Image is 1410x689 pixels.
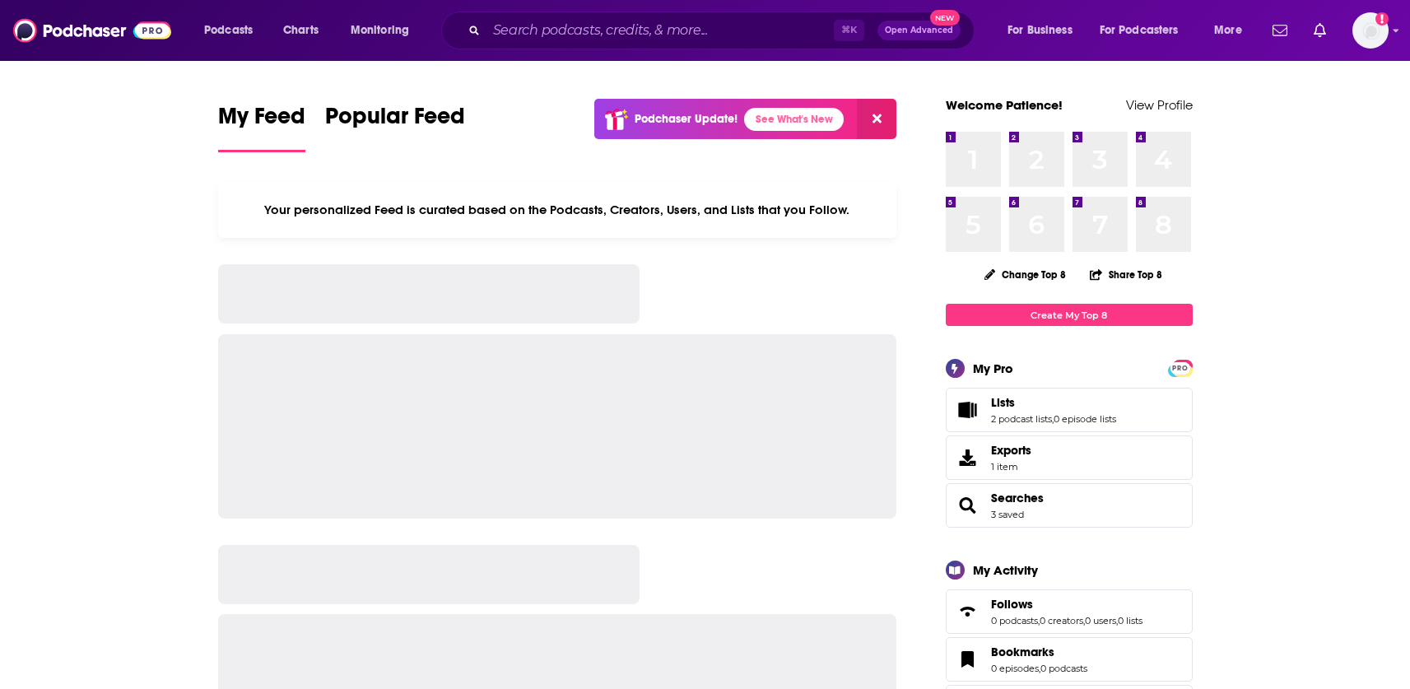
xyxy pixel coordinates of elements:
[952,398,984,421] a: Lists
[991,597,1033,612] span: Follows
[991,461,1031,473] span: 1 item
[1038,615,1040,626] span: ,
[1170,362,1190,375] span: PRO
[952,446,984,469] span: Exports
[991,615,1038,626] a: 0 podcasts
[1116,615,1118,626] span: ,
[946,388,1193,432] span: Lists
[1085,615,1116,626] a: 0 users
[1266,16,1294,44] a: Show notifications dropdown
[272,17,328,44] a: Charts
[1203,17,1263,44] button: open menu
[1083,615,1085,626] span: ,
[946,304,1193,326] a: Create My Top 8
[991,663,1039,674] a: 0 episodes
[975,264,1077,285] button: Change Top 8
[1100,19,1179,42] span: For Podcasters
[283,19,319,42] span: Charts
[635,112,738,126] p: Podchaser Update!
[930,10,960,26] span: New
[952,600,984,623] a: Follows
[946,637,1193,682] span: Bookmarks
[457,12,990,49] div: Search podcasts, credits, & more...
[1052,413,1054,425] span: ,
[351,19,409,42] span: Monitoring
[1118,615,1142,626] a: 0 lists
[991,443,1031,458] span: Exports
[1352,12,1389,49] button: Show profile menu
[218,102,305,140] span: My Feed
[996,17,1093,44] button: open menu
[946,97,1063,113] a: Welcome Patience!
[877,21,961,40] button: Open AdvancedNew
[1089,17,1203,44] button: open menu
[1040,663,1087,674] a: 0 podcasts
[218,182,897,238] div: Your personalized Feed is curated based on the Podcasts, Creators, Users, and Lists that you Follow.
[1007,19,1073,42] span: For Business
[952,648,984,671] a: Bookmarks
[1352,12,1389,49] span: Logged in as patiencebaldacci
[339,17,430,44] button: open menu
[193,17,274,44] button: open menu
[1039,663,1040,674] span: ,
[486,17,834,44] input: Search podcasts, credits, & more...
[204,19,253,42] span: Podcasts
[834,20,864,41] span: ⌘ K
[1089,258,1163,291] button: Share Top 8
[1040,615,1083,626] a: 0 creators
[991,509,1024,520] a: 3 saved
[991,491,1044,505] a: Searches
[946,589,1193,634] span: Follows
[973,361,1013,376] div: My Pro
[991,395,1116,410] a: Lists
[991,645,1087,659] a: Bookmarks
[1214,19,1242,42] span: More
[885,26,953,35] span: Open Advanced
[991,413,1052,425] a: 2 podcast lists
[1054,413,1116,425] a: 0 episode lists
[744,108,844,131] a: See What's New
[952,494,984,517] a: Searches
[1307,16,1333,44] a: Show notifications dropdown
[13,15,171,46] img: Podchaser - Follow, Share and Rate Podcasts
[991,395,1015,410] span: Lists
[991,645,1054,659] span: Bookmarks
[1352,12,1389,49] img: User Profile
[218,102,305,152] a: My Feed
[1126,97,1193,113] a: View Profile
[973,562,1038,578] div: My Activity
[1170,361,1190,374] a: PRO
[1375,12,1389,26] svg: Add a profile image
[946,483,1193,528] span: Searches
[325,102,465,152] a: Popular Feed
[325,102,465,140] span: Popular Feed
[946,435,1193,480] a: Exports
[991,597,1142,612] a: Follows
